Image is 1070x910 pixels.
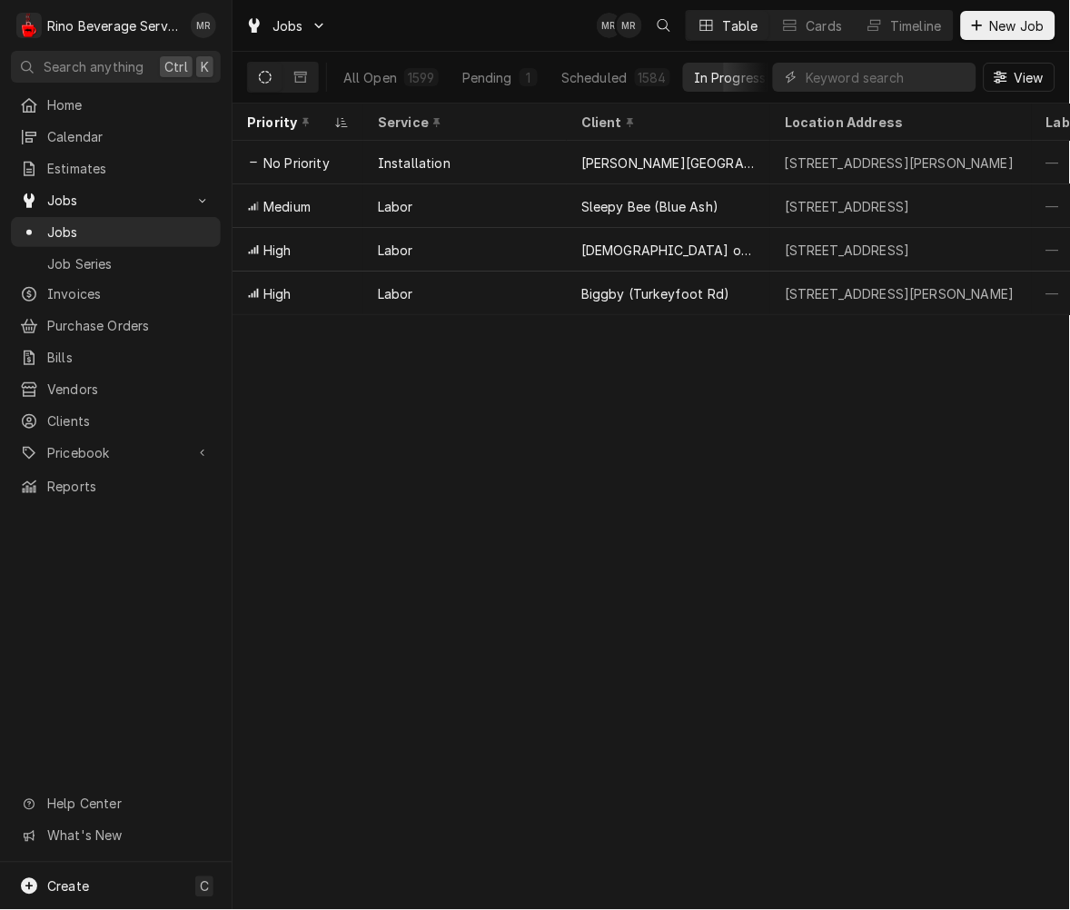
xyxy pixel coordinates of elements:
span: C [200,877,209,896]
span: Jobs [47,191,184,210]
div: Labor [378,241,413,260]
button: Open search [649,11,679,40]
div: Table [723,16,758,35]
div: [STREET_ADDRESS][PERSON_NAME] [785,153,1015,173]
span: Purchase Orders [47,316,212,335]
div: Pending [462,68,512,87]
span: What's New [47,826,210,846]
a: Estimates [11,153,221,183]
div: MR [597,13,622,38]
div: Melissa Rinehart's Avatar [617,13,642,38]
div: MR [191,13,216,38]
span: Create [47,879,89,895]
span: Ctrl [164,57,188,76]
div: [STREET_ADDRESS] [785,197,910,216]
div: Rino Beverage Service [47,16,181,35]
a: Reports [11,471,221,501]
div: Melissa Rinehart's Avatar [191,13,216,38]
div: 1599 [408,68,435,87]
button: View [984,63,1055,92]
a: Go to Help Center [11,789,221,819]
span: Help Center [47,795,210,814]
span: Job Series [47,254,212,273]
span: Home [47,95,212,114]
a: Go to Jobs [238,11,334,41]
span: Bills [47,348,212,367]
div: In Progress [694,68,767,87]
span: High [263,284,292,303]
span: Jobs [47,223,212,242]
div: Location Address [785,113,1014,132]
div: [PERSON_NAME][GEOGRAPHIC_DATA] [581,153,756,173]
a: Bills [11,342,221,372]
div: Rino Beverage Service's Avatar [16,13,42,38]
a: Job Series [11,249,221,279]
a: Invoices [11,279,221,309]
div: [DEMOGRAPHIC_DATA] of [PERSON_NAME][GEOGRAPHIC_DATA] [581,241,756,260]
span: View [1010,68,1047,87]
div: R [16,13,42,38]
a: Purchase Orders [11,311,221,341]
a: Vendors [11,374,221,404]
div: 1584 [639,68,668,87]
a: Jobs [11,217,221,247]
span: Jobs [272,16,303,35]
a: Home [11,90,221,120]
div: All Open [343,68,397,87]
a: Clients [11,406,221,436]
div: Cards [807,16,843,35]
a: Calendar [11,122,221,152]
span: Calendar [47,127,212,146]
a: Go to Jobs [11,185,221,215]
div: [STREET_ADDRESS][PERSON_NAME] [785,284,1015,303]
div: [STREET_ADDRESS] [785,241,910,260]
a: Go to What's New [11,821,221,851]
div: Service [378,113,549,132]
span: Pricebook [47,443,184,462]
span: Estimates [47,159,212,178]
input: Keyword search [806,63,967,92]
div: Sleepy Bee (Blue Ash) [581,197,718,216]
span: Medium [263,197,311,216]
a: Go to Pricebook [11,438,221,468]
div: MR [617,13,642,38]
div: Installation [378,153,451,173]
div: Timeline [891,16,942,35]
span: Search anything [44,57,144,76]
div: Scheduled [561,68,627,87]
div: Biggby (Turkeyfoot Rd) [581,284,730,303]
span: Vendors [47,380,212,399]
span: Reports [47,477,212,496]
span: K [201,57,209,76]
span: No Priority [263,153,330,173]
div: Labor [378,284,413,303]
div: Priority [247,113,331,132]
span: High [263,241,292,260]
span: New Job [986,16,1048,35]
div: Labor [378,197,413,216]
span: Invoices [47,284,212,303]
button: New Job [961,11,1055,40]
div: 1 [523,68,534,87]
button: Search anythingCtrlK [11,51,221,83]
span: Clients [47,411,212,430]
div: Melissa Rinehart's Avatar [597,13,622,38]
div: Client [581,113,752,132]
